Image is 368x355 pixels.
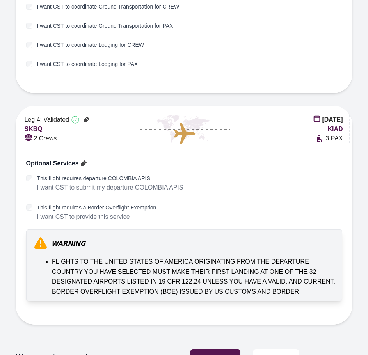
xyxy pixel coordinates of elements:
[52,239,86,248] span: WARNING
[37,22,173,30] label: I want CST to coordinate Ground Transportation for PAX
[325,134,343,143] span: 3 PAX
[37,60,138,68] label: I want CST to coordinate Lodging for PAX
[37,174,183,183] label: This flight requires departure COLOMBIA APIS
[37,41,144,49] label: I want CST to coordinate Lodging for CREW
[26,159,79,168] span: Optional Services
[25,124,43,134] span: SKBQ
[37,212,156,222] p: I want CST to provide this service
[37,183,183,193] p: I want CST to submit my departure COLOMBIA APIS
[37,204,156,212] label: This flight requires a Border Overflight Exemption
[322,115,343,124] span: [DATE]
[34,134,57,143] span: 2 Crews
[327,124,343,134] span: KIAD
[37,3,180,11] label: I want CST to coordinate Ground Transportation for CREW
[25,115,69,124] span: Leg 4: Validated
